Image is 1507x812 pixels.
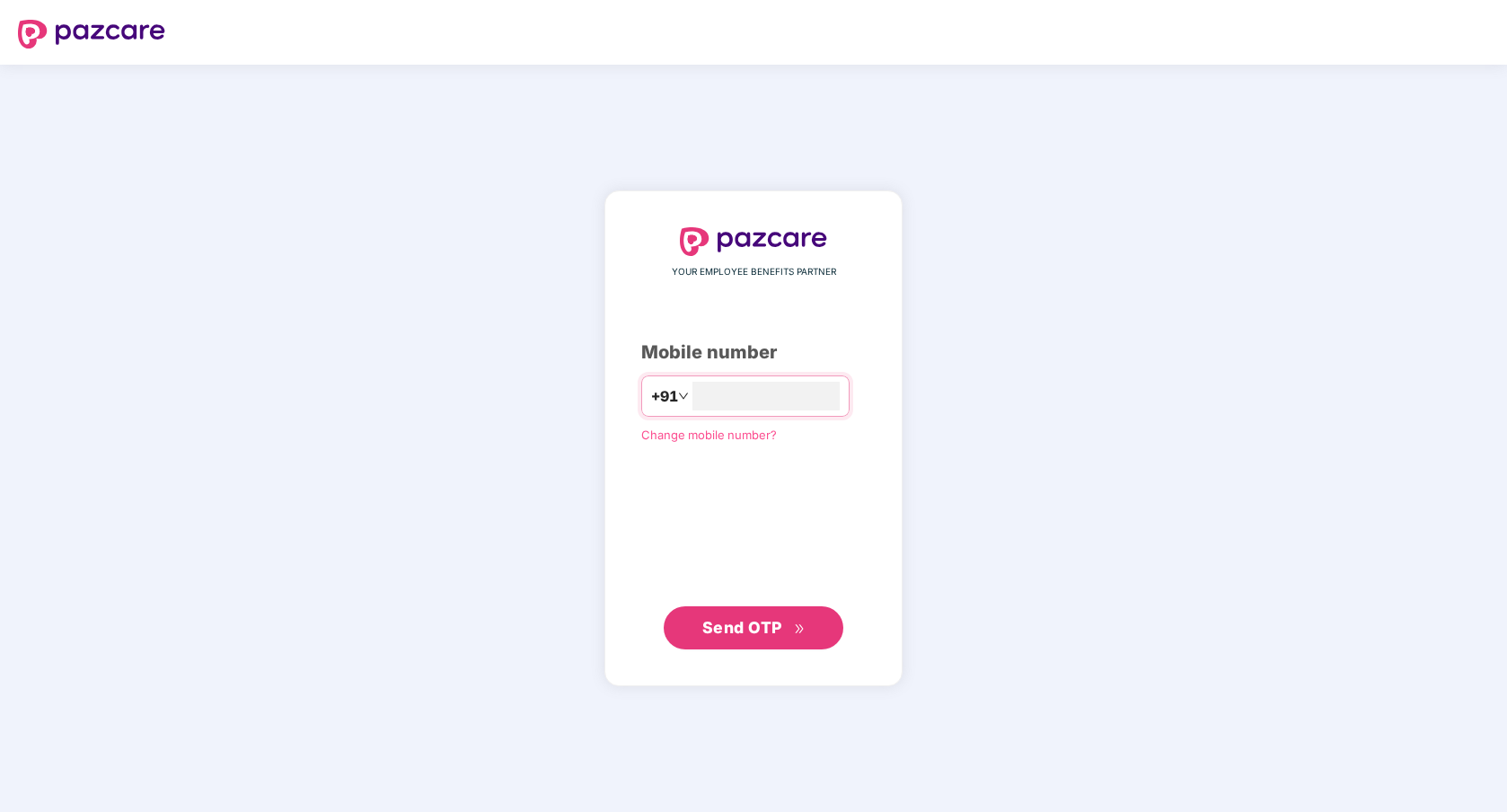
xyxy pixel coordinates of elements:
[678,391,689,402] span: down
[680,227,827,256] img: logo
[641,339,866,366] div: Mobile number
[672,265,836,279] span: YOUR EMPLOYEE BENEFITS PARTNER
[794,623,806,635] span: double-right
[641,428,777,442] a: Change mobile number?
[664,606,843,649] button: Send OTPdouble-right
[651,385,678,408] span: +91
[702,618,782,637] span: Send OTP
[18,20,165,49] img: logo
